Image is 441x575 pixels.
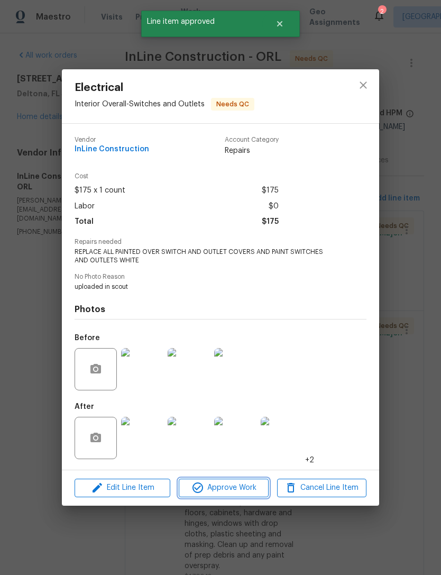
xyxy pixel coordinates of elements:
[75,304,366,315] h4: Photos
[378,6,385,17] div: 2
[141,11,262,33] span: Line item approved
[269,199,279,214] span: $0
[212,99,253,109] span: Needs QC
[78,481,167,495] span: Edit Line Item
[75,145,149,153] span: InLine Construction
[305,455,314,466] span: +2
[262,183,279,198] span: $175
[262,214,279,230] span: $175
[75,479,170,497] button: Edit Line Item
[75,403,94,410] h5: After
[182,481,265,495] span: Approve Work
[280,481,363,495] span: Cancel Line Item
[75,282,337,291] span: uploaded in scout
[75,183,125,198] span: $175 x 1 count
[75,199,95,214] span: Labor
[75,239,366,245] span: Repairs needed
[75,248,337,266] span: REPLACE ALL PAINTED OVER SWITCH AND OUTLET COVERS AND PAINT SWITCHES AND OUTLETS WHITE
[179,479,268,497] button: Approve Work
[75,273,366,280] span: No Photo Reason
[225,136,279,143] span: Account Category
[75,82,254,94] span: Electrical
[262,13,297,34] button: Close
[225,145,279,156] span: Repairs
[277,479,366,497] button: Cancel Line Item
[351,72,376,98] button: close
[75,101,205,108] span: Interior Overall - Switches and Outlets
[75,136,149,143] span: Vendor
[75,173,279,180] span: Cost
[75,334,100,342] h5: Before
[75,214,94,230] span: Total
